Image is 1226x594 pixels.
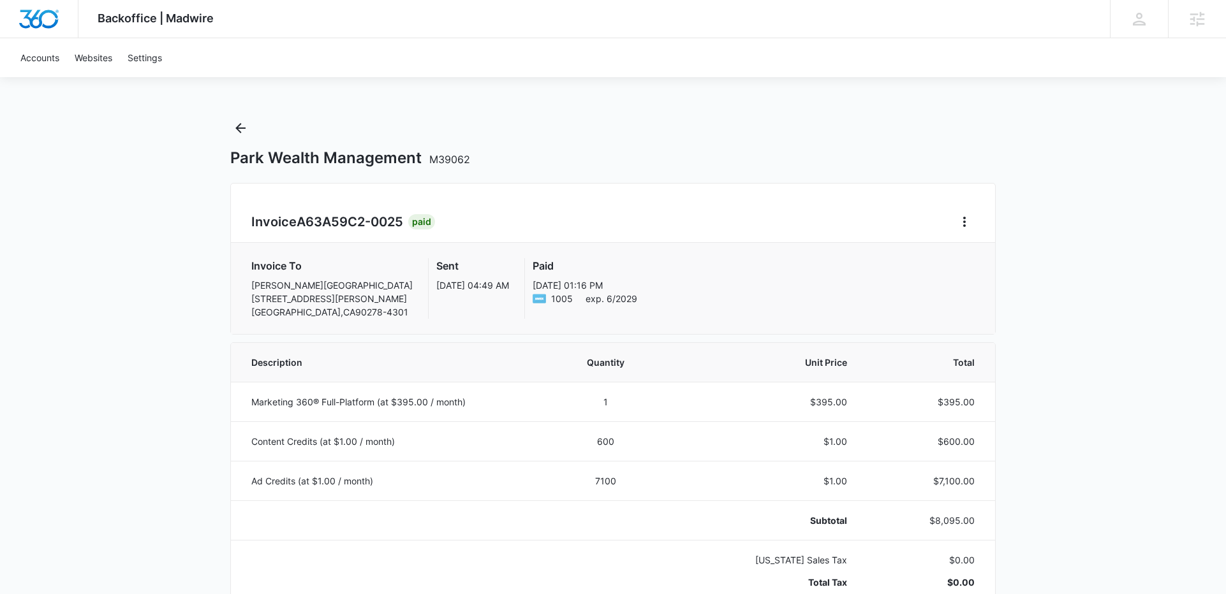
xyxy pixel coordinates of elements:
p: [US_STATE] Sales Tax [677,553,847,567]
p: [DATE] 04:49 AM [436,279,509,292]
span: American Express ending with [551,292,573,305]
p: $395.00 [677,395,847,409]
td: 1 [550,382,661,421]
span: Quantity [565,356,646,369]
a: Websites [67,38,120,77]
a: Accounts [13,38,67,77]
p: $1.00 [677,435,847,448]
p: Subtotal [677,514,847,527]
p: Marketing 360® Full-Platform (at $395.00 / month) [251,395,535,409]
span: Description [251,356,535,369]
span: Total [878,356,975,369]
p: Ad Credits (at $1.00 / month) [251,474,535,488]
h3: Invoice To [251,258,413,273]
p: $1.00 [677,474,847,488]
div: Paid [408,214,435,229]
button: Back [230,118,251,138]
span: exp. 6/2029 [586,292,637,305]
p: $0.00 [878,576,975,589]
p: Total Tax [677,576,847,589]
a: Settings [120,38,170,77]
h1: Park Wealth Management [230,148,470,168]
p: $7,100.00 [878,474,975,488]
p: [DATE] 01:16 PM [533,279,637,292]
span: A63A59C2-0025 [297,214,403,229]
p: $0.00 [878,553,975,567]
h2: Invoice [251,212,408,231]
h3: Sent [436,258,509,273]
span: Unit Price [677,356,847,369]
p: [PERSON_NAME][GEOGRAPHIC_DATA] [STREET_ADDRESS][PERSON_NAME] [GEOGRAPHIC_DATA] , CA 90278-4301 [251,279,413,319]
td: 7100 [550,461,661,500]
p: $395.00 [878,395,975,409]
button: Home [954,212,975,232]
p: $600.00 [878,435,975,448]
span: Backoffice | Madwire [98,11,214,25]
p: $8,095.00 [878,514,975,527]
h3: Paid [533,258,637,273]
td: 600 [550,421,661,461]
p: Content Credits (at $1.00 / month) [251,435,535,448]
span: M39062 [429,153,470,166]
